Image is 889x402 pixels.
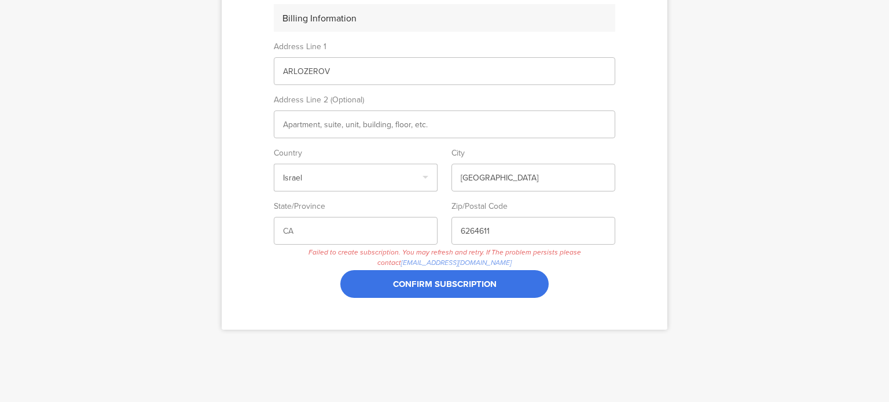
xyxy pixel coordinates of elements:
input: San Francisco [461,172,606,184]
div: Billing Information [274,4,615,32]
sg-form-field-title: Address Line 2 (Optional) [274,85,615,110]
input: 94107 [461,225,606,237]
span: CONFIRM SUBSCRIPTION [393,278,497,290]
sg-form-field-title: Country [274,138,438,164]
input: CA [283,225,428,237]
span: Israel [283,172,302,184]
input: Apartment, suite, unit, building, floor, etc. [283,119,606,131]
sg-form-field-title: Zip/Postal Code [451,191,615,217]
span: Failed to create subscription. You may refresh and retry. If The problem persists please contact [274,247,615,268]
input: Street address, P.O. box, company name, c/o [283,65,606,78]
sg-form-field-title: City [451,138,615,164]
sg-form-field-title: Address Line 1 [274,32,615,57]
button: CONFIRM SUBSCRIPTION [340,270,549,298]
sg-form-field-title: State/Province [274,191,438,217]
a: [EMAIL_ADDRESS][DOMAIN_NAME] [401,257,512,268]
